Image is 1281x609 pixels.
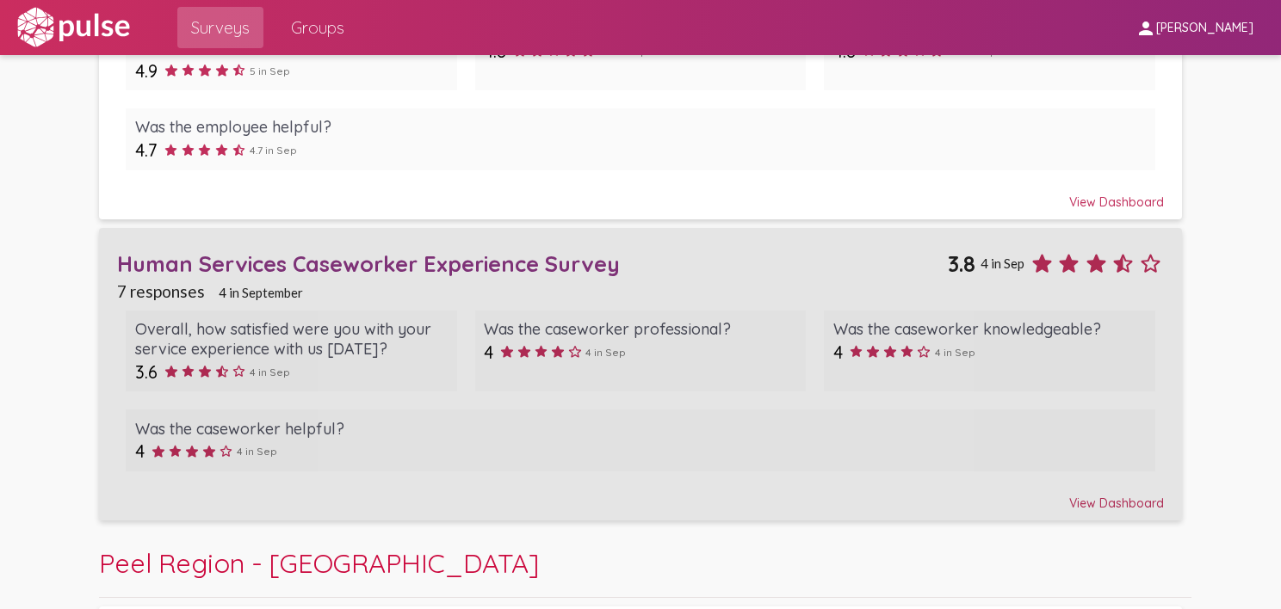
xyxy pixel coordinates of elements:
[135,117,1146,137] div: Was the employee helpful?
[99,546,539,580] span: Peel Region - [GEOGRAPHIC_DATA]
[135,139,158,161] span: 4.7
[135,419,1146,439] div: Was the caseworker helpful?
[833,319,1146,339] div: Was the caseworker knowledgeable?
[237,445,277,458] span: 4 in Sep
[833,341,843,363] span: 4
[585,346,626,359] span: 4 in Sep
[981,255,1024,271] span: 4 in Sep
[191,12,250,43] span: Surveys
[935,346,975,359] span: 4 in Sep
[135,361,158,383] span: 3.6
[177,7,263,48] a: Surveys
[219,285,303,300] span: 4 in September
[1156,21,1253,36] span: [PERSON_NAME]
[484,341,493,363] span: 4
[135,440,145,462] span: 4
[135,319,448,359] div: Overall, how satisfied were you with your service experience with us [DATE]?
[250,65,290,77] span: 5 in Sep
[291,12,344,43] span: Groups
[117,250,948,277] div: Human Services Caseworker Experience Survey
[14,6,133,49] img: white-logo.svg
[117,480,1164,511] div: View Dashboard
[250,144,297,157] span: 4.7 in Sep
[1136,18,1156,39] mat-icon: person
[1122,11,1267,43] button: [PERSON_NAME]
[948,250,975,277] span: 3.8
[99,228,1182,520] a: Human Services Caseworker Experience Survey3.84 in Sep7 responses4 in SeptemberOverall, how satis...
[250,366,290,378] span: 4 in Sep
[117,179,1164,210] div: View Dashboard
[135,60,158,82] span: 4.9
[117,281,205,301] span: 7 responses
[484,319,796,339] div: Was the caseworker professional?
[277,7,358,48] a: Groups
